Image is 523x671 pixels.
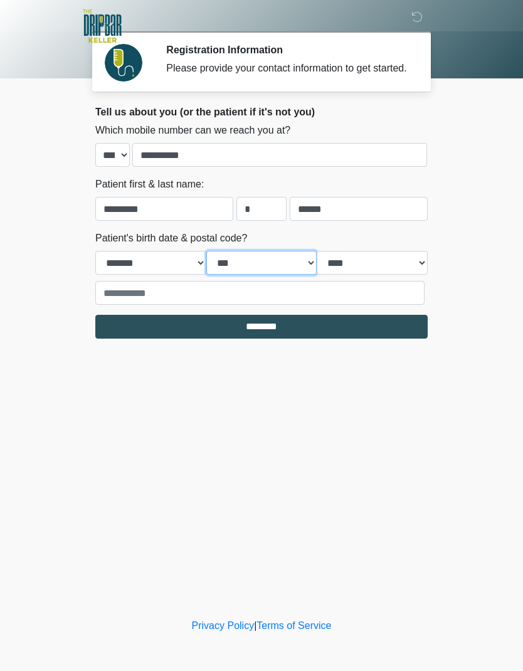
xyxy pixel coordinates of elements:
[95,106,428,118] h2: Tell us about you (or the patient if it's not you)
[166,61,409,76] div: Please provide your contact information to get started.
[83,9,122,43] img: The DRIPBaR - Keller Logo
[95,123,290,138] label: Which mobile number can we reach you at?
[95,177,204,192] label: Patient first & last name:
[95,231,247,246] label: Patient's birth date & postal code?
[256,620,331,631] a: Terms of Service
[254,620,256,631] a: |
[105,44,142,82] img: Agent Avatar
[192,620,255,631] a: Privacy Policy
